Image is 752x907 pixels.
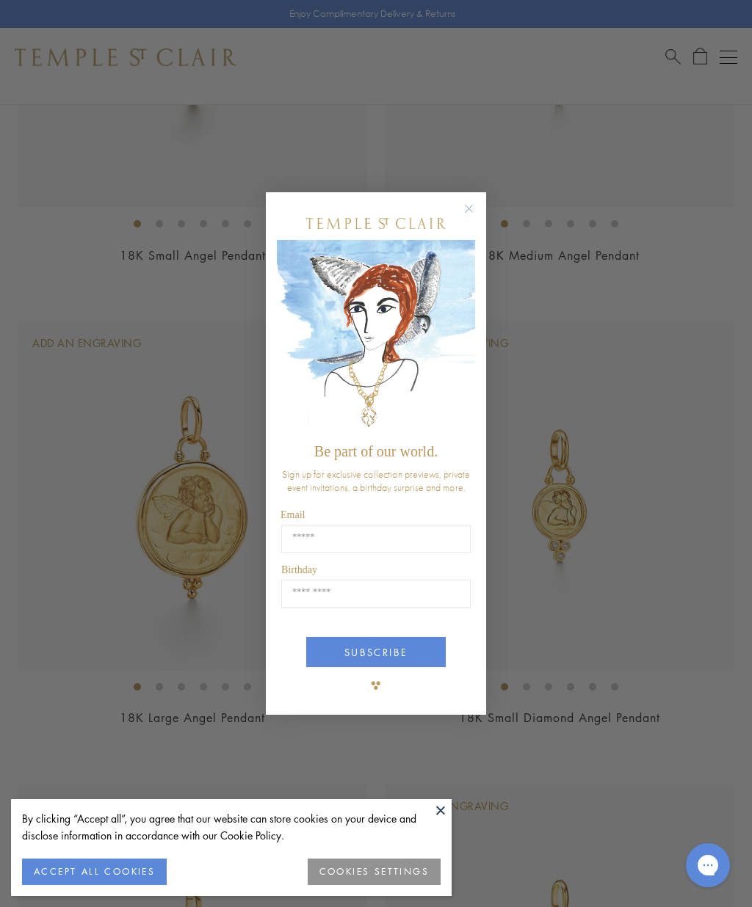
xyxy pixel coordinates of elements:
[281,525,471,553] input: Email
[361,671,391,700] img: TSC
[314,443,438,459] span: Be part of our world.
[306,637,446,667] button: SUBSCRIBE
[281,509,305,520] span: Email
[277,240,475,436] img: c4a9eb12-d91a-4d4a-8ee0-386386f4f338.jpeg
[306,218,446,229] img: Temple St. Clair
[22,859,167,885] button: ACCEPT ALL COOKIES
[281,564,317,575] span: Birthday
[22,810,441,844] div: By clicking “Accept all”, you agree that our website can store cookies on your device and disclos...
[679,838,737,892] iframe: Gorgias live chat messenger
[282,467,470,494] span: Sign up for exclusive collection previews, private event invitations, a birthday surprise and more.
[467,207,485,225] button: Close dialog
[308,859,441,885] button: COOKIES SETTINGS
